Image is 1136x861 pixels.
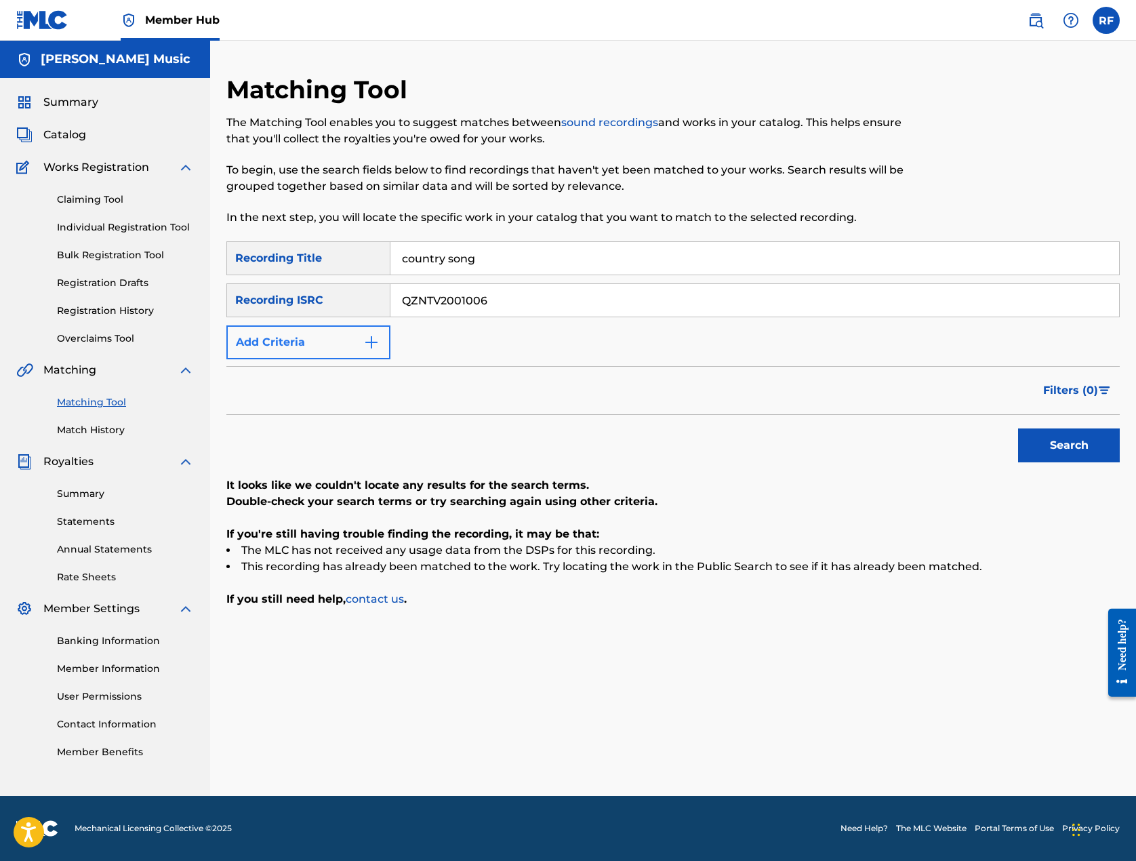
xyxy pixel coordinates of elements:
a: contact us [346,593,404,605]
p: To begin, use the search fields below to find recordings that haven't yet been matched to your wo... [226,162,914,195]
span: Filters ( 0 ) [1043,382,1098,399]
img: expand [178,159,194,176]
a: Bulk Registration Tool [57,248,194,262]
div: Help [1057,7,1084,34]
h2: Matching Tool [226,75,414,105]
a: Match History [57,423,194,437]
img: 9d2ae6d4665cec9f34b9.svg [363,334,380,351]
li: The MLC has not received any usage data from the DSPs for this recording. [226,542,1120,559]
p: In the next step, you will locate the specific work in your catalog that you want to match to the... [226,209,914,226]
a: Privacy Policy [1062,822,1120,835]
iframe: Resource Center [1098,594,1136,712]
a: Member Information [57,662,194,676]
span: Summary [43,94,98,111]
span: Matching [43,362,96,378]
img: MLC Logo [16,10,68,30]
iframe: Chat Widget [1068,796,1136,861]
a: Annual Statements [57,542,194,557]
span: Member Hub [145,12,220,28]
img: Works Registration [16,159,34,176]
img: logo [16,820,58,837]
img: Summary [16,94,33,111]
span: Works Registration [43,159,149,176]
img: Member Settings [16,601,33,617]
a: Public Search [1022,7,1049,34]
p: The Matching Tool enables you to suggest matches between and works in your catalog. This helps en... [226,115,914,147]
img: expand [178,454,194,470]
p: It looks like we couldn't locate any results for the search terms. [226,477,1120,494]
span: Member Settings [43,601,140,617]
h5: Elnora Music [41,52,190,67]
img: Accounts [16,52,33,68]
button: Filters (0) [1035,374,1120,407]
img: expand [178,601,194,617]
p: If you still need help, . [226,591,1120,607]
a: Portal Terms of Use [975,822,1054,835]
a: Contact Information [57,717,194,732]
a: Statements [57,515,194,529]
a: Claiming Tool [57,193,194,207]
img: Top Rightsholder [121,12,137,28]
div: Drag [1072,809,1080,850]
p: Double-check your search terms or try searching again using other criteria. [226,494,1120,510]
a: User Permissions [57,689,194,704]
img: help [1063,12,1079,28]
a: Overclaims Tool [57,332,194,346]
img: search [1028,12,1044,28]
div: User Menu [1093,7,1120,34]
img: Royalties [16,454,33,470]
a: Registration History [57,304,194,318]
img: Matching [16,362,33,378]
span: Royalties [43,454,94,470]
a: Individual Registration Tool [57,220,194,235]
p: If you're still having trouble finding the recording, it may be that: [226,526,1120,542]
a: Banking Information [57,634,194,648]
img: filter [1099,386,1110,395]
a: Summary [57,487,194,501]
a: The MLC Website [896,822,967,835]
span: Catalog [43,127,86,143]
img: Catalog [16,127,33,143]
a: sound recordings [561,116,658,129]
form: Search Form [226,241,1120,469]
a: Need Help? [840,822,888,835]
a: Rate Sheets [57,570,194,584]
button: Add Criteria [226,325,390,359]
button: Search [1018,428,1120,462]
span: Mechanical Licensing Collective © 2025 [75,822,232,835]
a: Member Benefits [57,745,194,759]
a: Matching Tool [57,395,194,409]
img: expand [178,362,194,378]
a: CatalogCatalog [16,127,86,143]
a: SummarySummary [16,94,98,111]
li: This recording has already been matched to the work. Try locating the work in the Public Search t... [226,559,1120,575]
a: Registration Drafts [57,276,194,290]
